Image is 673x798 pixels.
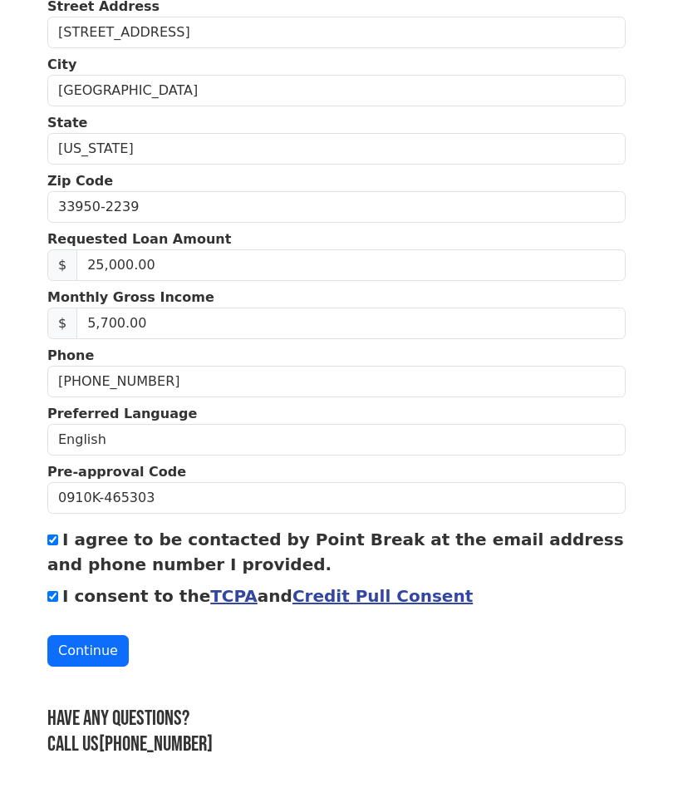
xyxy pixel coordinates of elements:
h3: Call us [47,732,626,758]
strong: Pre-approval Code [47,464,186,480]
input: Monthly Gross Income [76,308,626,339]
strong: Zip Code [47,173,113,189]
label: I agree to be contacted by Point Break at the email address and phone number I provided. [47,530,624,574]
input: Street Address [47,17,626,48]
input: Requested Loan Amount [76,249,626,281]
a: [PHONE_NUMBER] [99,731,213,757]
p: Monthly Gross Income [47,288,626,308]
a: TCPA [210,586,258,606]
strong: Requested Loan Amount [47,231,231,247]
strong: Phone [47,347,94,363]
strong: Preferred Language [47,406,197,421]
strong: City [47,57,76,72]
label: I consent to the and [62,586,473,606]
input: City [47,75,626,106]
input: Pre-approval Code [47,482,626,514]
a: Credit Pull Consent [292,586,473,606]
span: $ [47,308,77,339]
button: Continue [47,635,129,667]
input: Zip Code [47,191,626,223]
span: $ [47,249,77,281]
h3: Have any questions? [47,707,626,732]
strong: State [47,115,87,131]
input: Phone [47,366,626,397]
